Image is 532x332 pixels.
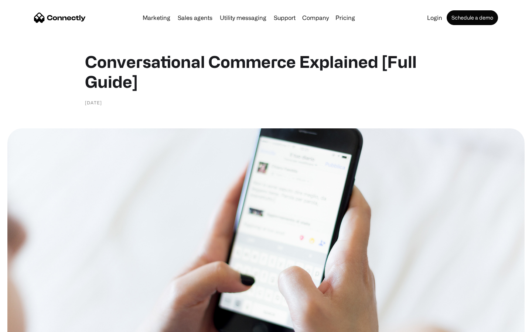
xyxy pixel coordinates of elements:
a: Pricing [332,15,358,21]
a: Schedule a demo [447,10,498,25]
aside: Language selected: English [7,319,44,329]
div: Company [302,13,329,23]
a: Marketing [140,15,173,21]
a: Login [424,15,445,21]
ul: Language list [15,319,44,329]
h1: Conversational Commerce Explained [Full Guide] [85,52,447,91]
div: [DATE] [85,99,102,106]
a: Sales agents [175,15,215,21]
a: Utility messaging [217,15,269,21]
div: Company [300,13,331,23]
a: home [34,12,86,23]
a: Support [271,15,299,21]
